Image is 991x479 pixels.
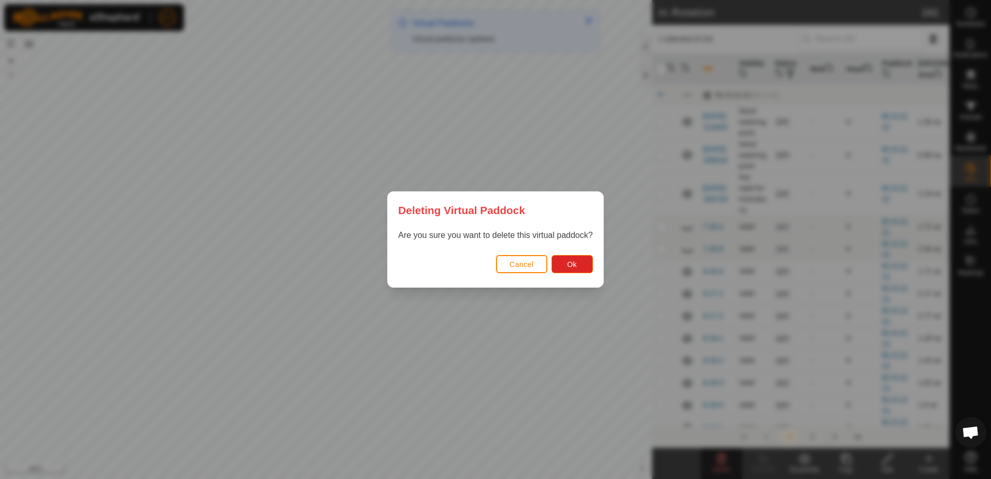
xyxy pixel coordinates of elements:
span: Ok [567,260,577,269]
span: Deleting Virtual Paddock [398,202,525,218]
span: Cancel [509,260,534,269]
button: Ok [551,255,593,273]
div: Open chat [955,417,986,448]
button: Cancel [496,255,547,273]
p: Are you sure you want to delete this virtual paddock? [398,229,592,242]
